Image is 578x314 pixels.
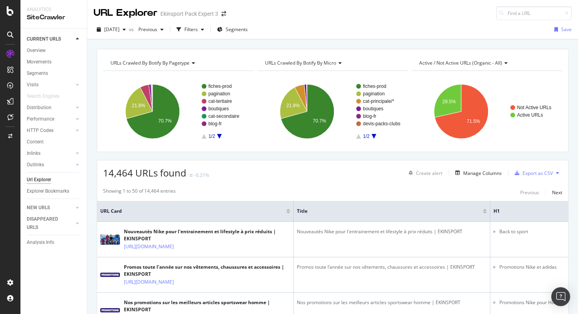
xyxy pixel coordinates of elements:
[313,118,326,124] text: 70.7%
[416,170,442,177] div: Create alert
[27,69,48,78] div: Segments
[103,77,254,146] svg: A chart.
[124,243,174,251] a: [URL][DOMAIN_NAME]
[27,138,81,146] a: Content
[27,126,53,135] div: HTTP Codes
[561,26,572,33] div: Save
[100,234,120,245] img: main image
[27,215,74,232] a: DISAPPEARED URLS
[363,84,386,89] text: fiches-prod
[94,6,157,20] div: URL Explorer
[27,46,46,55] div: Overview
[27,115,54,123] div: Performance
[452,168,502,178] button: Manage Columns
[214,23,251,36] button: Segments
[221,11,226,17] div: arrow-right-arrow-left
[27,6,81,13] div: Analytics
[104,26,120,33] span: 2025 Sep. 14th
[208,84,232,89] text: fiches-prod
[208,98,232,104] text: cat-tertiaire
[363,98,394,104] text: cat-principale/*
[27,81,39,89] div: Visits
[124,299,290,313] div: Nos promotions sur les meilleurs articles sportswear homme | EKINSPORT
[27,58,81,66] a: Movements
[363,134,370,139] text: 1/2
[27,215,66,232] div: DISAPPEARED URLS
[208,91,230,97] text: pagination
[27,104,74,112] a: Distribution
[94,23,129,36] button: [DATE]
[208,121,222,126] text: blog-fr
[100,308,120,312] img: main image
[27,13,81,22] div: SiteCrawler
[27,238,54,247] div: Analysis Info
[363,121,400,126] text: devis-packs-clubs
[173,23,207,36] button: Filters
[405,167,442,179] button: Create alert
[363,106,383,111] text: boutiques
[135,26,157,33] span: Previous
[129,26,135,33] span: vs
[124,228,290,242] div: Nouveautés Nike pour l'entrainement et lifestyle à prix réduits | EKINSPORT
[27,35,74,43] a: CURRENT URLS
[467,119,480,124] text: 71.5%
[552,188,562,197] button: Next
[27,204,50,212] div: NEW URLS
[109,57,247,69] h4: URLs Crawled By Botify By pagetype
[110,59,190,66] span: URLs Crawled By Botify By pagetype
[27,81,74,89] a: Visits
[297,299,487,306] div: Nos promotions sur les meilleurs articles sportswear homme | EKINSPORT
[27,58,52,66] div: Movements
[496,6,572,20] input: Find a URL
[27,187,69,195] div: Explorer Bookmarks
[124,264,290,278] div: Promos toute l’année sur nos vêtements, chaussures et accessoires | EKINSPORT
[160,10,218,18] div: Ekinsport Pack Expert 3
[226,26,248,33] span: Segments
[194,172,209,178] div: -0.21%
[442,99,456,104] text: 28.5%
[418,57,555,69] h4: Active / Not Active URLs
[297,264,487,271] div: Promos toute l’année sur nos vêtements, chaussures et accessoires | EKINSPORT
[124,278,174,286] a: [URL][DOMAIN_NAME]
[100,208,284,215] span: URL Card
[27,115,74,123] a: Performance
[208,106,229,111] text: boutiques
[27,138,44,146] div: Content
[363,91,385,97] text: pagination
[297,208,471,215] span: Title
[100,273,120,277] img: main image
[551,23,572,36] button: Save
[520,189,539,196] div: Previous
[412,77,562,146] svg: A chart.
[27,204,74,212] a: NEW URLS
[512,167,553,179] button: Export as CSV
[286,103,300,108] text: 21.8%
[517,112,543,118] text: Active URLs
[297,228,487,235] div: Nouveautés Nike pour l'entrainement et lifestyle à prix réduits | EKINSPORT
[27,92,59,100] div: Search Engines
[419,59,502,66] span: Active / Not Active URLs (organic - all)
[27,92,67,100] a: Search Engines
[27,176,51,184] div: Url Explorer
[158,118,171,124] text: 70.7%
[263,57,401,69] h4: URLs Crawled By Botify By micro
[27,149,74,158] a: Inlinks
[258,77,408,146] svg: A chart.
[27,176,81,184] a: Url Explorer
[551,287,570,306] div: Open Intercom Messenger
[27,161,44,169] div: Outlinks
[103,188,176,197] div: Showing 1 to 50 of 14,464 entries
[552,189,562,196] div: Next
[208,134,215,139] text: 1/2
[523,170,553,177] div: Export as CSV
[517,105,551,110] text: Not Active URLs
[27,187,81,195] a: Explorer Bookmarks
[184,26,198,33] div: Filters
[27,46,81,55] a: Overview
[132,103,145,108] text: 21.8%
[27,35,61,43] div: CURRENT URLS
[27,104,52,112] div: Distribution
